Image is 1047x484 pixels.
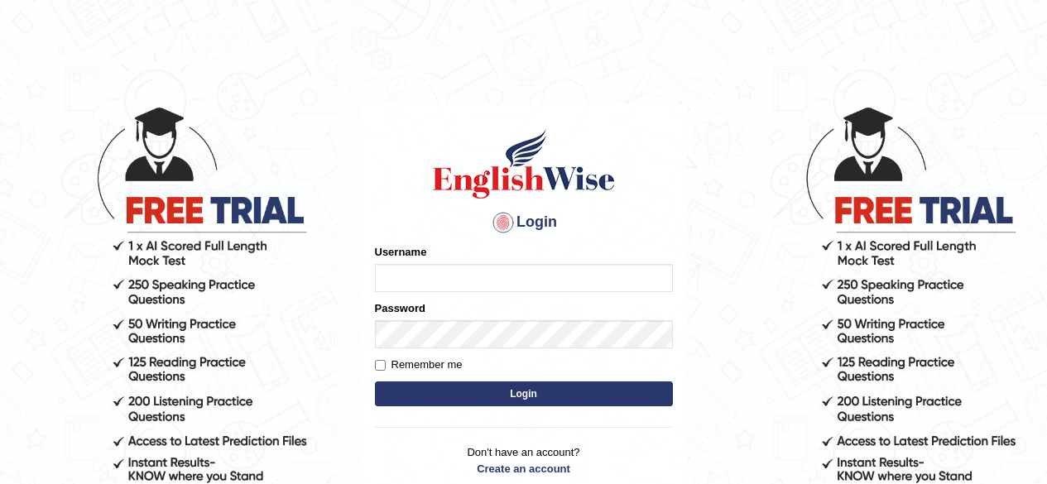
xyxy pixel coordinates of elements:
[375,244,427,260] label: Username
[375,209,673,236] h4: Login
[375,461,673,477] a: Create an account
[375,357,463,373] label: Remember me
[375,381,673,406] button: Login
[375,300,425,316] label: Password
[375,360,386,371] input: Remember me
[430,127,618,201] img: Logo of English Wise sign in for intelligent practice with AI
